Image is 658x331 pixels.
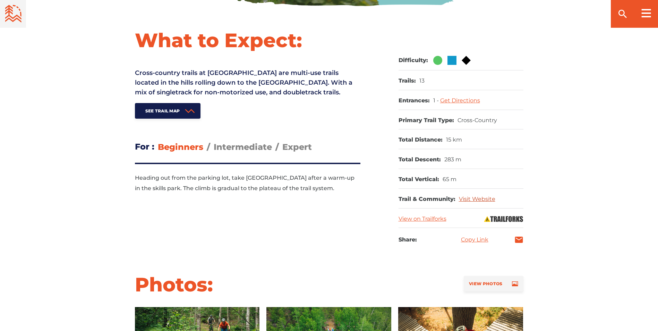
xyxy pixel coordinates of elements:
[461,237,488,243] a: Copy Link
[399,97,430,104] dt: Entrances:
[135,173,360,194] p: Heading out from the parking lot, take [GEOGRAPHIC_DATA] after a warm-up in the skills park. The ...
[399,196,455,203] dt: Trail & Community:
[444,156,461,163] dd: 283 m
[135,272,213,297] h2: Photos:
[459,196,495,202] a: Visit Website
[443,176,456,183] dd: 65 m
[617,8,628,19] ion-icon: search
[419,77,425,85] dd: 13
[440,97,480,104] a: Get Directions
[135,68,360,97] p: Cross-country trails at [GEOGRAPHIC_DATA] are multi-use trails located in the hills rolling down ...
[145,108,180,113] span: See Trail Map
[399,215,446,222] a: View on Trailforks
[399,117,454,124] dt: Primary Trail Type:
[514,235,523,244] a: mail
[135,28,360,52] h1: What to Expect:
[399,77,416,85] dt: Trails:
[135,103,201,119] a: See Trail Map
[447,56,456,65] img: Blue Square
[484,215,523,222] img: Trailforks
[433,97,440,104] span: 1
[399,176,439,183] dt: Total Vertical:
[399,235,417,245] h3: Share:
[282,142,312,152] span: Expert
[458,117,497,124] dd: Cross-Country
[469,281,502,286] span: View Photos
[446,136,462,144] dd: 15 km
[158,142,203,152] span: Beginners
[399,156,441,163] dt: Total Descent:
[214,142,272,152] span: Intermediate
[433,56,442,65] img: Green Circle
[462,56,471,65] img: Black Diamond
[399,136,443,144] dt: Total Distance:
[135,139,154,154] h3: For
[464,276,523,291] a: View Photos
[399,57,428,64] dt: Difficulty:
